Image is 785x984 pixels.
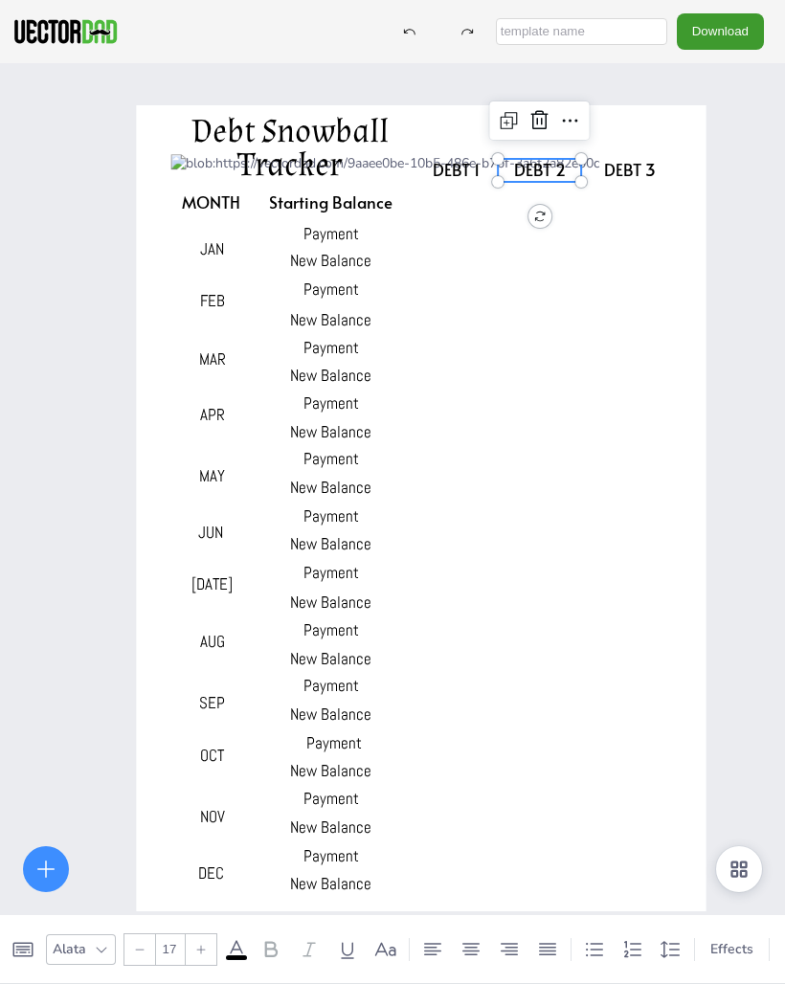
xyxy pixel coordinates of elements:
[199,348,226,369] span: MAR
[11,17,120,46] img: VectorDad-1.png
[200,745,224,766] span: OCT
[303,223,359,244] span: Payment
[290,477,371,498] span: New Balance
[303,845,359,866] span: Payment
[199,465,225,486] span: MAY
[182,190,240,213] span: MONTH
[290,533,371,554] span: New Balance
[706,940,757,958] span: Effects
[303,279,359,300] span: Payment
[200,238,224,259] span: JAN
[303,619,359,640] span: Payment
[198,522,223,543] span: JUN
[199,692,225,713] span: SEP
[303,337,359,358] span: Payment
[191,110,389,187] span: Debt Snowball Tracker
[290,592,371,613] span: New Balance
[306,732,362,753] span: Payment
[290,365,371,386] span: New Balance
[290,704,371,725] span: New Balance
[303,562,359,583] span: Payment
[200,404,225,425] span: APR
[200,631,225,652] span: AUG
[677,13,764,49] button: Download
[290,816,371,838] span: New Balance
[290,421,371,442] span: New Balance
[49,936,90,962] div: Alata
[290,873,371,894] span: New Balance
[198,862,224,883] span: DEC
[191,573,233,594] span: [DATE]
[200,806,225,827] span: NOV
[303,675,359,696] span: Payment
[290,648,371,669] span: New Balance
[290,309,371,330] span: New Balance
[290,760,371,781] span: New Balance
[303,392,359,414] span: Payment
[200,290,225,311] span: FEB
[269,190,392,213] span: Starting Balance
[433,158,480,181] span: DEBT 1
[496,18,667,45] input: template name
[604,158,656,181] span: DEBT 3
[303,505,359,526] span: Payment
[303,448,359,469] span: Payment
[290,250,371,271] span: New Balance
[303,788,359,809] span: Payment
[514,158,566,181] span: DEBT 2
